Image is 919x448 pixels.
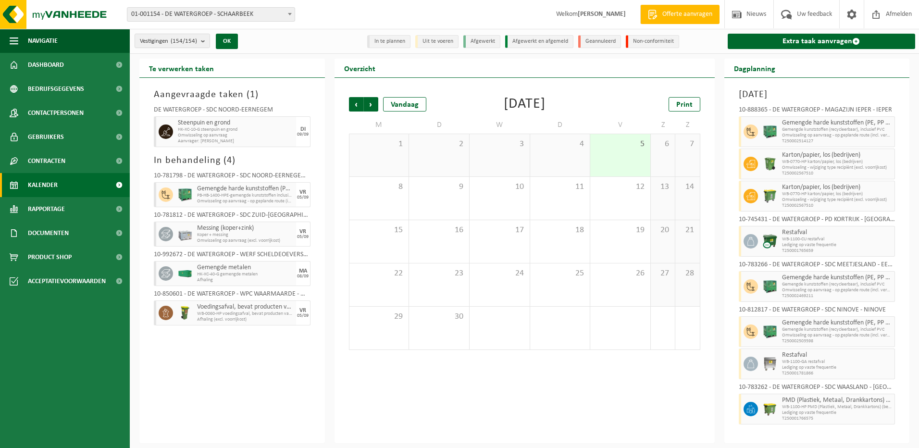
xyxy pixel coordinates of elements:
[474,268,525,279] span: 24
[680,225,695,236] span: 21
[680,139,695,149] span: 7
[367,35,410,48] li: In te plannen
[349,97,363,112] span: Vorige
[595,225,646,236] span: 19
[782,351,893,359] span: Restafval
[763,402,777,416] img: WB-1100-HPE-GN-50
[415,35,459,48] li: Uit te voeren
[414,139,464,149] span: 2
[297,235,309,239] div: 05/09
[178,187,192,202] img: PB-HB-1400-HPE-GN-01
[763,279,777,294] img: PB-HB-1400-HPE-GN-01
[782,371,893,376] span: T250001781866
[197,277,294,283] span: Afhaling
[299,268,307,274] div: MA
[782,191,893,197] span: WB-0770-HP karton/papier, los (bedrijven)
[178,138,294,144] span: Aanvrager: [PERSON_NAME]
[782,293,893,299] span: T250002469211
[782,242,893,248] span: Lediging op vaste frequentie
[763,234,777,249] img: WB-1100-CU
[28,221,69,245] span: Documenten
[782,338,893,344] span: T250002503598
[782,287,893,293] span: Omwisseling op aanvraag - op geplande route (incl. verwerking)
[530,116,591,134] td: D
[178,227,192,241] img: PB-LB-0680-HPE-GY-11
[535,182,585,192] span: 11
[335,59,385,77] h2: Overzicht
[154,153,310,168] h3: In behandeling ( )
[782,333,893,338] span: Omwisseling op aanvraag - op geplande route (incl. verwerking)
[782,229,893,236] span: Restafval
[782,359,893,365] span: WB-1100-GA restafval
[197,303,294,311] span: Voedingsafval, bevat producten van dierlijke oorsprong, onverpakt, categorie 3
[414,225,464,236] span: 16
[535,225,585,236] span: 18
[782,327,893,333] span: Gemengde kunststoffen (recycleerbaar), inclusief PVC
[656,139,670,149] span: 6
[504,97,546,112] div: [DATE]
[669,97,700,112] a: Print
[782,416,893,422] span: T250001766575
[782,133,893,138] span: Omwisseling op aanvraag - op geplande route (incl. verwerking)
[178,119,294,127] span: Steenpuin en grond
[154,107,310,116] div: DE WATERGROEP - SDC NOORD-EERNEGEM
[300,126,306,132] div: DI
[197,238,294,244] span: Omwisseling op aanvraag (excl. voorrijkost)
[349,116,410,134] td: M
[28,53,64,77] span: Dashboard
[197,311,294,317] span: WB-0060-HP voedingsafval, bevat producten van dierlijke oors
[178,133,294,138] span: Omwisseling op aanvraag
[127,8,295,21] span: 01-001154 - DE WATERGROEP - SCHAARBEEK
[680,182,695,192] span: 14
[154,212,310,222] div: 10-781812 - DE WATERGROEP - SDC ZUID-[GEOGRAPHIC_DATA] - [GEOGRAPHIC_DATA]
[250,90,255,100] span: 1
[197,232,294,238] span: Koper + messing
[676,101,693,109] span: Print
[135,34,210,48] button: Vestigingen(154/154)
[297,195,309,200] div: 05/09
[763,157,777,171] img: WB-0370-HPE-GN-50
[782,404,893,410] span: WB-1100-HP PMD (Plastiek, Metaal, Drankkartons) (bedrijven)
[171,38,197,44] count: (154/154)
[28,173,58,197] span: Kalender
[28,77,84,101] span: Bedrijfsgegevens
[178,306,192,320] img: WB-0060-HPE-GN-50
[626,35,679,48] li: Non-conformiteit
[578,11,626,18] strong: [PERSON_NAME]
[297,313,309,318] div: 05/09
[178,270,192,277] img: HK-XC-40-GN-00
[28,149,65,173] span: Contracten
[739,307,895,316] div: 10-812817 - DE WATERGROEP - SDC NINOVE - NINOVE
[782,282,893,287] span: Gemengde kunststoffen (recycleerbaar), inclusief PVC
[154,291,310,300] div: 10-850601 - DE WATERGROEP - WPC WAARMAARDE - WAARMAARDE
[197,224,294,232] span: Messing (koper+zink)
[782,365,893,371] span: Lediging op vaste frequentie
[651,116,675,134] td: Z
[763,189,777,203] img: WB-0770-HPE-GN-51
[154,87,310,102] h3: Aangevraagde taken ( )
[414,268,464,279] span: 23
[595,182,646,192] span: 12
[739,87,895,102] h3: [DATE]
[782,397,893,404] span: PMD (Plastiek, Metaal, Drankkartons) (bedrijven)
[474,225,525,236] span: 17
[595,139,646,149] span: 5
[782,171,893,176] span: T250002567510
[197,185,294,193] span: Gemengde harde kunststoffen (PE, PP en PVC), recycleerbaar (industrieel)
[782,203,893,209] span: T250002567510
[782,127,893,133] span: Gemengde kunststoffen (recycleerbaar), inclusief PVC
[28,125,64,149] span: Gebruikers
[675,116,700,134] td: Z
[782,197,893,203] span: Omwisseling - wijziging type recipiënt (excl. voorrijkost)
[28,197,65,221] span: Rapportage
[782,159,893,165] span: WB-0770-HP karton/papier, los (bedrijven)
[782,274,893,282] span: Gemengde harde kunststoffen (PE, PP en PVC), recycleerbaar (industrieel)
[782,319,893,327] span: Gemengde harde kunststoffen (PE, PP en PVC), recycleerbaar (industrieel)
[299,189,306,195] div: VR
[656,225,670,236] span: 20
[782,138,893,144] span: T250002514127
[414,182,464,192] span: 9
[739,216,895,226] div: 10-745431 - DE WATERGROEP - PD KORTRIJK - [GEOGRAPHIC_DATA]
[299,308,306,313] div: VR
[299,229,306,235] div: VR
